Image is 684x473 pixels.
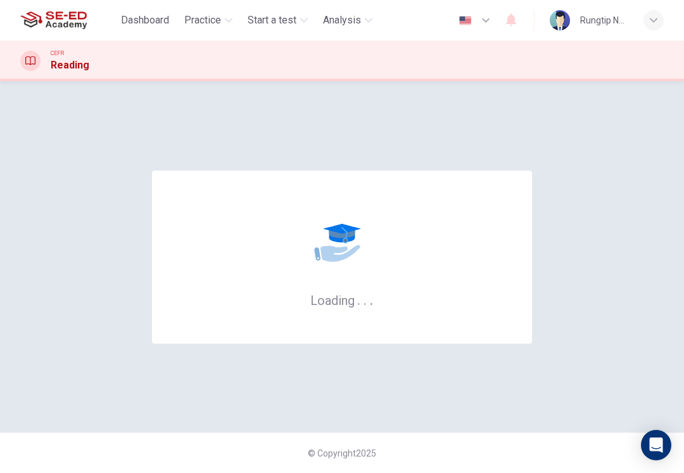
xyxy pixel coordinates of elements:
[243,9,313,32] button: Start a test
[184,13,221,28] span: Practice
[121,13,169,28] span: Dashboard
[550,10,570,30] img: Profile picture
[116,9,174,32] button: Dashboard
[20,8,87,33] img: SE-ED Academy logo
[318,9,377,32] button: Analysis
[357,288,361,309] h6: .
[310,292,374,308] h6: Loading
[580,13,628,28] div: Rungtip Nartgosa
[363,288,367,309] h6: .
[369,288,374,309] h6: .
[641,430,671,460] div: Open Intercom Messenger
[308,448,376,458] span: © Copyright 2025
[51,49,64,58] span: CEFR
[248,13,296,28] span: Start a test
[179,9,237,32] button: Practice
[457,16,473,25] img: en
[323,13,361,28] span: Analysis
[20,8,116,33] a: SE-ED Academy logo
[51,58,89,73] h1: Reading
